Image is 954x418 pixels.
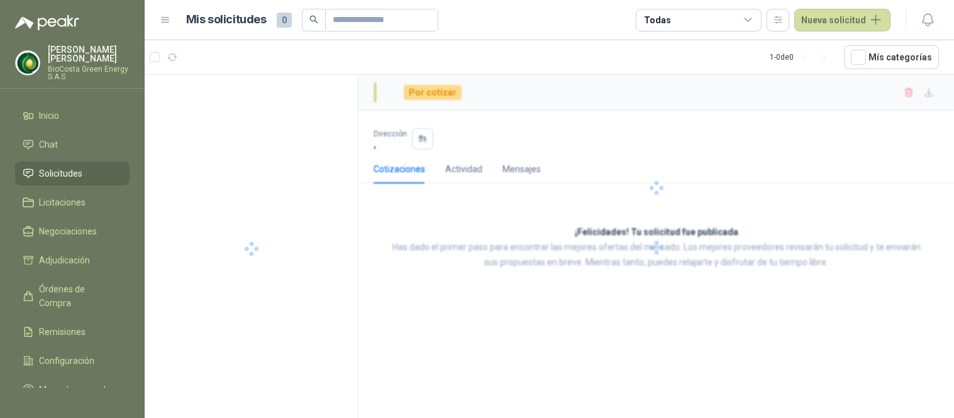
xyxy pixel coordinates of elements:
[15,349,130,373] a: Configuración
[15,190,130,214] a: Licitaciones
[39,109,59,123] span: Inicio
[48,65,130,80] p: BioCosta Green Energy S.A.S
[39,383,111,397] span: Manuales y ayuda
[48,45,130,63] p: [PERSON_NAME] [PERSON_NAME]
[39,138,58,151] span: Chat
[39,282,118,310] span: Órdenes de Compra
[844,45,939,69] button: Mís categorías
[15,248,130,272] a: Adjudicación
[309,15,318,24] span: search
[39,253,90,267] span: Adjudicación
[15,277,130,315] a: Órdenes de Compra
[644,13,670,27] div: Todas
[186,11,267,29] h1: Mis solicitudes
[15,378,130,402] a: Manuales y ayuda
[39,354,94,368] span: Configuración
[39,167,82,180] span: Solicitudes
[16,51,40,75] img: Company Logo
[15,104,130,128] a: Inicio
[15,219,130,243] a: Negociaciones
[277,13,292,28] span: 0
[15,15,79,30] img: Logo peakr
[39,195,86,209] span: Licitaciones
[15,320,130,344] a: Remisiones
[15,162,130,185] a: Solicitudes
[770,47,834,67] div: 1 - 0 de 0
[39,325,86,339] span: Remisiones
[15,133,130,157] a: Chat
[39,224,97,238] span: Negociaciones
[794,9,890,31] button: Nueva solicitud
